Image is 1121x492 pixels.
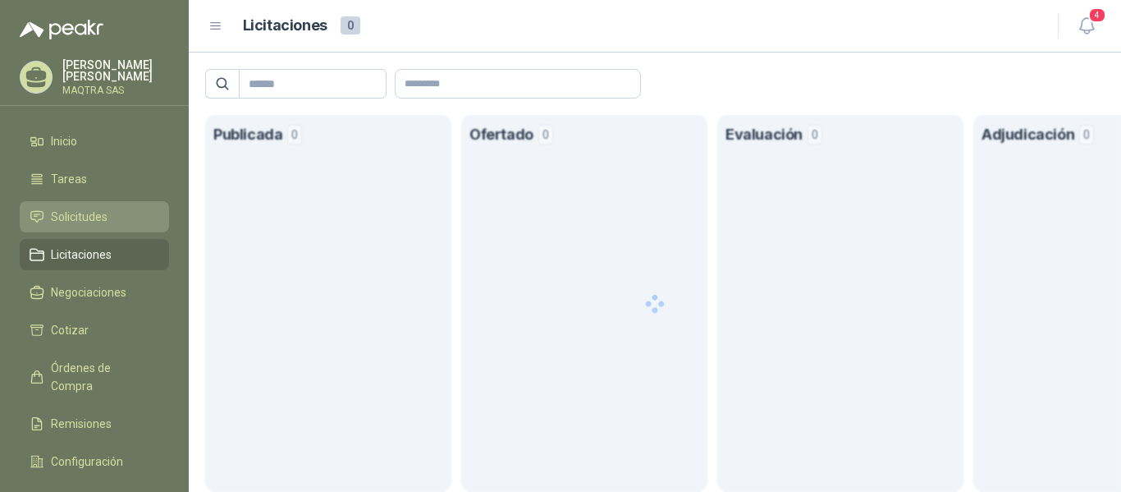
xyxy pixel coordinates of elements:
[51,132,77,150] span: Inicio
[51,170,87,188] span: Tareas
[51,359,153,395] span: Órdenes de Compra
[1088,7,1106,23] span: 4
[20,20,103,39] img: Logo peakr
[62,59,169,82] p: [PERSON_NAME] [PERSON_NAME]
[20,315,169,346] a: Cotizar
[51,415,112,433] span: Remisiones
[20,163,169,195] a: Tareas
[20,239,169,270] a: Licitaciones
[51,453,123,471] span: Configuración
[20,277,169,308] a: Negociaciones
[20,126,169,157] a: Inicio
[62,85,169,95] p: MAQTRA SAS
[51,208,108,226] span: Solicitudes
[51,321,89,339] span: Cotizar
[20,352,169,402] a: Órdenes de Compra
[20,446,169,477] a: Configuración
[20,408,169,439] a: Remisiones
[341,16,360,34] span: 0
[1072,11,1101,41] button: 4
[51,283,126,301] span: Negociaciones
[243,14,327,38] h1: Licitaciones
[20,201,169,232] a: Solicitudes
[51,246,112,264] span: Licitaciones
